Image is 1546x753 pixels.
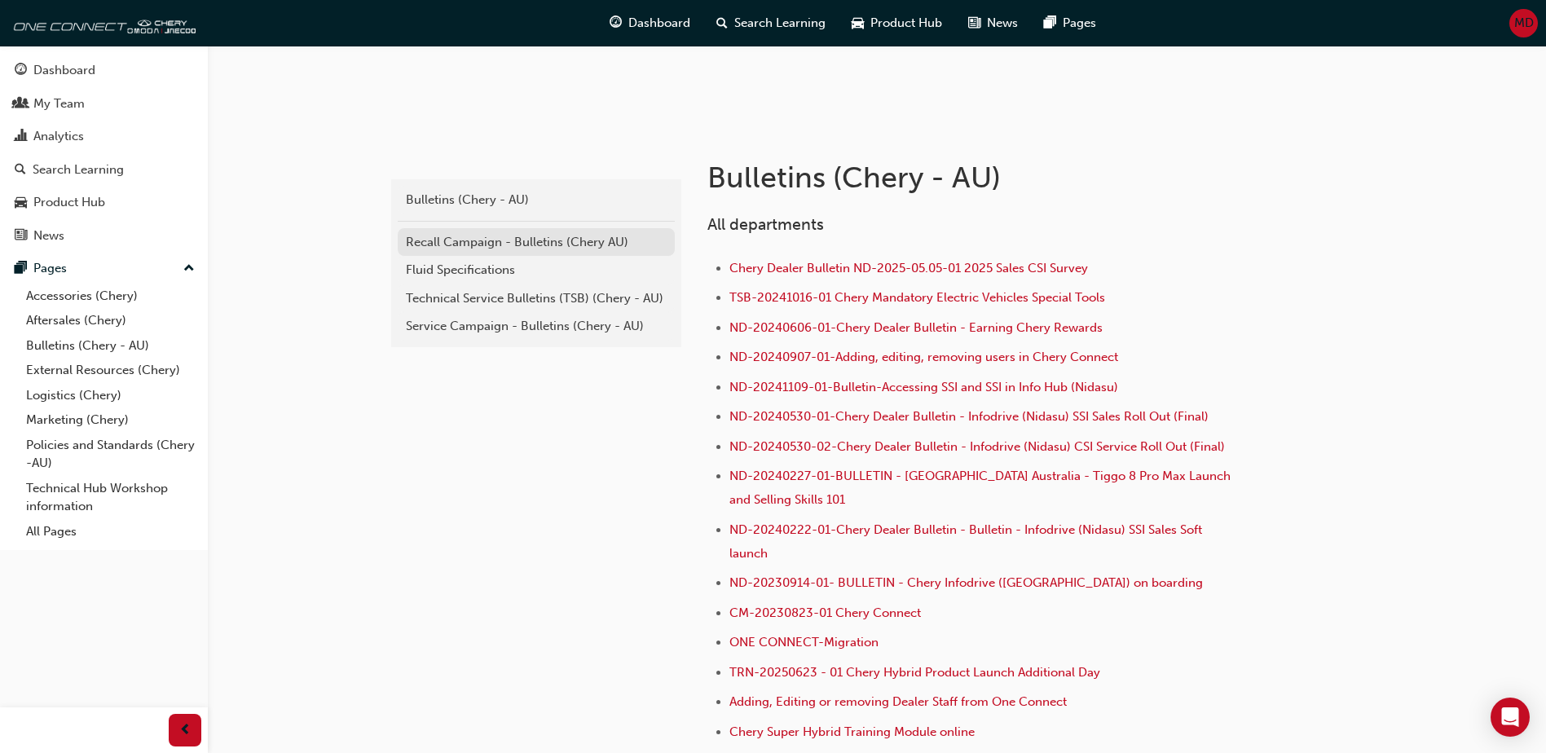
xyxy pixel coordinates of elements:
[20,383,201,408] a: Logistics (Chery)
[33,61,95,80] div: Dashboard
[15,64,27,78] span: guage-icon
[406,233,667,252] div: Recall Campaign - Bulletins (Chery AU)
[955,7,1031,40] a: news-iconNews
[15,196,27,210] span: car-icon
[20,358,201,383] a: External Resources (Chery)
[729,290,1105,305] a: TSB-20241016-01 Chery Mandatory Electric Vehicles Special Tools
[398,186,675,214] a: Bulletins (Chery - AU)
[729,635,879,650] a: ONE CONNECT-Migration
[15,262,27,276] span: pages-icon
[987,14,1018,33] span: News
[1063,14,1096,33] span: Pages
[20,407,201,433] a: Marketing (Chery)
[33,193,105,212] div: Product Hub
[729,575,1203,590] a: ND-20230914-01- BULLETIN - Chery Infodrive ([GEOGRAPHIC_DATA]) on boarding
[7,55,201,86] a: Dashboard
[729,724,975,739] a: Chery Super Hybrid Training Module online
[398,228,675,257] a: Recall Campaign - Bulletins (Chery AU)
[7,155,201,185] a: Search Learning
[406,317,667,336] div: Service Campaign - Bulletins (Chery - AU)
[398,312,675,341] a: Service Campaign - Bulletins (Chery - AU)
[33,259,67,278] div: Pages
[703,7,839,40] a: search-iconSearch Learning
[7,221,201,251] a: News
[8,7,196,39] img: oneconnect
[15,163,26,178] span: search-icon
[7,187,201,218] a: Product Hub
[610,13,622,33] span: guage-icon
[20,519,201,544] a: All Pages
[729,439,1225,454] a: ND-20240530-02-Chery Dealer Bulletin - Infodrive (Nidasu) CSI Service Roll Out (Final)
[20,333,201,359] a: Bulletins (Chery - AU)
[15,229,27,244] span: news-icon
[707,215,824,234] span: All departments
[7,89,201,119] a: My Team
[7,121,201,152] a: Analytics
[7,253,201,284] button: Pages
[1031,7,1109,40] a: pages-iconPages
[729,409,1209,424] a: ND-20240530-01-Chery Dealer Bulletin - Infodrive (Nidasu) SSI Sales Roll Out (Final)
[398,284,675,313] a: Technical Service Bulletins (TSB) (Chery - AU)
[183,258,195,280] span: up-icon
[15,130,27,144] span: chart-icon
[729,605,921,620] a: CM-20230823-01 Chery Connect
[20,308,201,333] a: Aftersales (Chery)
[716,13,728,33] span: search-icon
[870,14,942,33] span: Product Hub
[406,261,667,280] div: Fluid Specifications
[1509,9,1538,37] button: MD
[15,97,27,112] span: people-icon
[707,160,1242,196] h1: Bulletins (Chery - AU)
[597,7,703,40] a: guage-iconDashboard
[1514,14,1534,33] span: MD
[628,14,690,33] span: Dashboard
[33,127,84,146] div: Analytics
[852,13,864,33] span: car-icon
[1491,698,1530,737] div: Open Intercom Messenger
[729,320,1103,335] a: ND-20240606-01-Chery Dealer Bulletin - Earning Chery Rewards
[839,7,955,40] a: car-iconProduct Hub
[729,694,1067,709] a: Adding, Editing or removing Dealer Staff from One Connect
[729,522,1205,561] a: ND-20240222-01-Chery Dealer Bulletin - Bulletin - Infodrive (Nidasu) SSI Sales Soft launch
[179,720,192,741] span: prev-icon
[729,380,1118,394] a: ND-20241109-01-Bulletin-Accessing SSI and SSI in Info Hub (Nidasu)
[729,665,1100,680] a: TRN-20250623 - 01 Chery Hybrid Product Launch Additional Day
[406,191,667,209] div: Bulletins (Chery - AU)
[7,52,201,253] button: DashboardMy TeamAnalyticsSearch LearningProduct HubNews
[33,161,124,179] div: Search Learning
[20,433,201,476] a: Policies and Standards (Chery -AU)
[968,13,980,33] span: news-icon
[734,14,826,33] span: Search Learning
[33,95,85,113] div: My Team
[729,469,1234,507] a: ND-20240227-01-BULLETIN - [GEOGRAPHIC_DATA] Australia - Tiggo 8 Pro Max Launch and Selling Skills...
[20,284,201,309] a: Accessories (Chery)
[1044,13,1056,33] span: pages-icon
[406,289,667,308] div: Technical Service Bulletins (TSB) (Chery - AU)
[33,227,64,245] div: News
[729,261,1088,275] a: Chery Dealer Bulletin ND-2025-05.05-01 2025 Sales CSI Survey
[20,476,201,519] a: Technical Hub Workshop information
[398,256,675,284] a: Fluid Specifications
[729,350,1118,364] a: ND-20240907-01-Adding, editing, removing users in Chery Connect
